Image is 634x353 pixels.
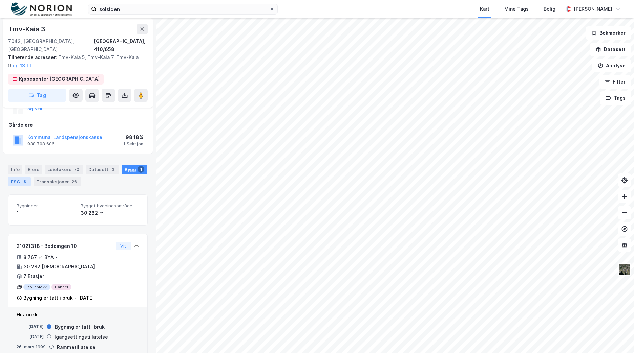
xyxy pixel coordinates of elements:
[17,209,75,217] div: 1
[8,89,66,102] button: Tag
[600,91,631,105] button: Tags
[122,165,147,174] div: Bygg
[23,253,54,261] div: 8 767 ㎡ BYA
[55,323,105,331] div: Bygning er tatt i bruk
[86,165,119,174] div: Datasett
[574,5,612,13] div: [PERSON_NAME]
[592,59,631,72] button: Analyse
[599,75,631,89] button: Filter
[25,165,42,174] div: Eiere
[8,24,47,34] div: Tmv-Kaia 3
[586,26,631,40] button: Bokmerker
[23,272,44,280] div: 7 Etasjer
[23,294,94,302] div: Bygning er tatt i bruk - [DATE]
[480,5,489,13] div: Kart
[8,37,94,53] div: 7042, [GEOGRAPHIC_DATA], [GEOGRAPHIC_DATA]
[17,203,75,209] span: Bygninger
[57,343,96,351] div: Rammetillatelse
[19,75,100,83] div: Kjøpesenter [GEOGRAPHIC_DATA]
[11,2,72,16] img: norion-logo.80e7a08dc31c2e691866.png
[34,177,81,186] div: Transaksjoner
[21,178,28,185] div: 8
[94,37,148,53] div: [GEOGRAPHIC_DATA], 410/658
[618,263,631,276] img: 9k=
[8,53,142,70] div: Tmv-Kaia 5, Tmv-Kaia 7, Tmv-Kaia 9
[17,242,113,250] div: 21021318 - Beddingen 10
[123,141,143,147] div: 1 Seksjon
[8,54,58,60] span: Tilhørende adresser:
[600,321,634,353] iframe: Chat Widget
[27,141,55,147] div: 938 708 606
[8,121,147,129] div: Gårdeiere
[73,166,80,173] div: 72
[123,133,143,141] div: 98.18%
[590,43,631,56] button: Datasett
[544,5,555,13] div: Bolig
[24,263,95,271] div: 30 282 [DEMOGRAPHIC_DATA]
[70,178,78,185] div: 26
[55,255,58,260] div: •
[8,177,31,186] div: ESG
[17,344,46,350] div: 26. mars 1999
[17,311,139,319] div: Historikk
[138,166,144,173] div: 1
[116,242,131,250] button: Vis
[8,165,22,174] div: Info
[81,209,139,217] div: 30 282 ㎡
[97,4,269,14] input: Søk på adresse, matrikkel, gårdeiere, leietakere eller personer
[600,321,634,353] div: Kontrollprogram for chat
[45,165,83,174] div: Leietakere
[17,334,44,340] div: [DATE]
[55,333,108,341] div: Igangsettingstillatelse
[110,166,117,173] div: 3
[17,324,44,330] div: [DATE]
[81,203,139,209] span: Bygget bygningsområde
[504,5,529,13] div: Mine Tags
